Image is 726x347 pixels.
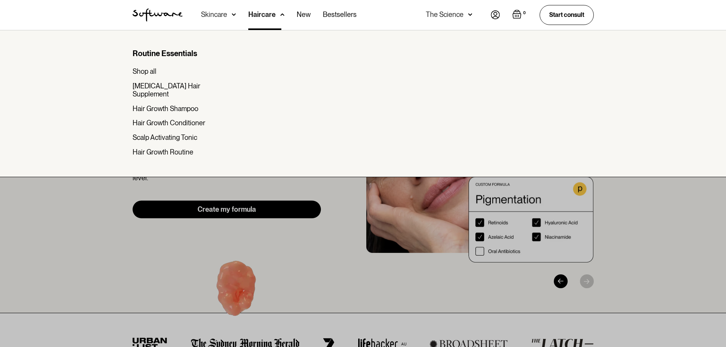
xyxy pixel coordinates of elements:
[201,11,227,18] div: Skincare
[280,11,284,18] img: arrow down
[468,11,472,18] img: arrow down
[133,67,229,76] a: Shop all
[512,10,527,20] a: Open empty cart
[133,105,198,113] div: Hair Growth Shampoo
[232,11,236,18] img: arrow down
[522,10,527,17] div: 0
[133,119,205,127] div: Hair Growth Conditioner
[133,105,229,113] a: Hair Growth Shampoo
[133,148,193,156] div: Hair Growth Routine
[133,8,183,22] a: home
[133,49,229,58] div: Routine Essentials
[133,8,183,22] img: Software Logo
[248,11,276,18] div: Haircare
[133,119,229,127] a: Hair Growth Conditioner
[426,11,464,18] div: The Science
[133,133,197,142] div: Scalp Activating Tonic
[133,82,229,98] a: [MEDICAL_DATA] Hair Supplement
[133,148,229,156] a: Hair Growth Routine
[133,133,229,142] a: Scalp Activating Tonic
[133,67,156,76] div: Shop all
[540,5,594,25] a: Start consult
